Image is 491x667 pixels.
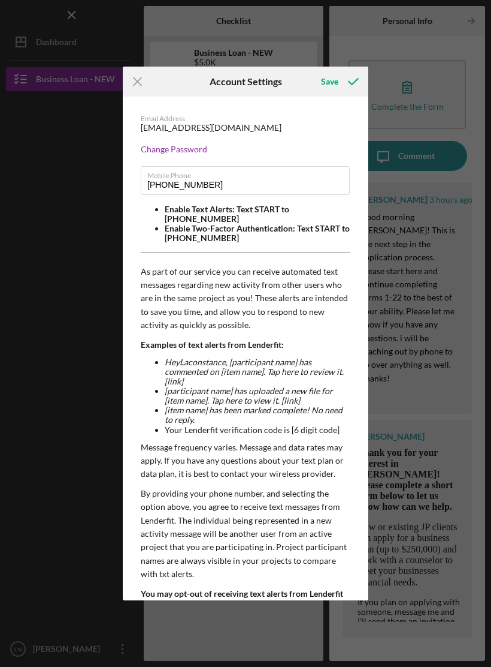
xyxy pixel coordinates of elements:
li: Enable Two-Factor Authentication: Text START to [PHONE_NUMBER] [165,224,350,243]
p: As part of our service you can receive automated text messages regarding new activity from other ... [141,265,350,332]
div: Save [321,70,338,94]
label: Mobile Phone [147,167,350,180]
p: Message frequency varies. Message and data rates may apply. If you have any questions about your ... [141,441,350,481]
p: Examples of text alerts from Lenderfit: [141,338,350,351]
li: Enable Text Alerts: Text START to [PHONE_NUMBER] [165,205,350,224]
h6: Account Settings [210,76,282,87]
div: [EMAIL_ADDRESS][DOMAIN_NAME] [141,123,281,133]
li: Your Lenderfit verification code is [6 digit code] [165,425,350,435]
li: [item name] has been marked complete! No need to reply. [165,405,350,425]
button: Save [309,70,368,94]
p: You may opt-out of receiving text alerts from Lenderfit at any time by updating your settings abo... [141,587,350,627]
li: [participant name] has uploaded a new file for [item name]. Tap here to view it. [link] [165,386,350,405]
div: Email Address [141,115,350,123]
li: Hey Laconstance , [participant name] has commented on [item name]. Tap here to review it. [link] [165,357,350,386]
p: By providing your phone number, and selecting the option above, you agree to receive text message... [141,487,350,581]
div: Change Password [141,145,350,154]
